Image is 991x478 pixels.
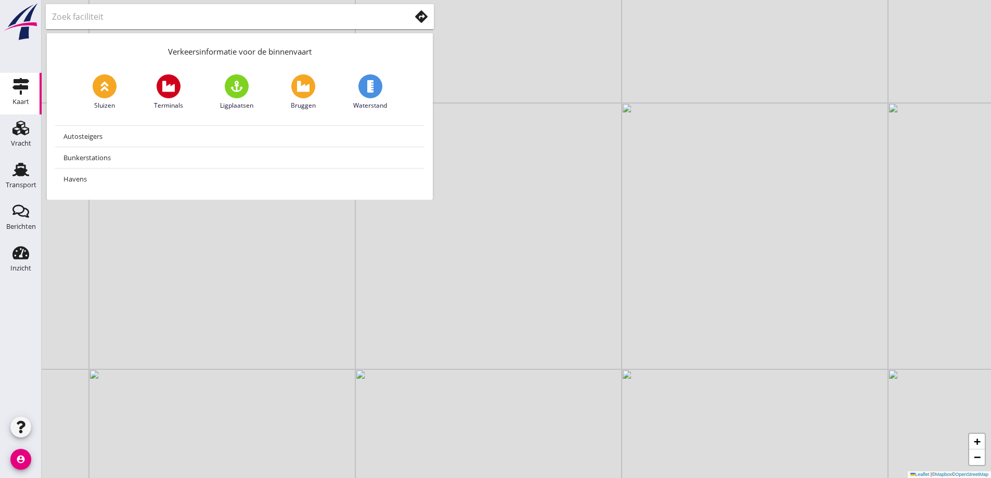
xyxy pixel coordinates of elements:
[353,74,387,110] a: Waterstand
[63,173,416,185] div: Havens
[6,182,36,188] div: Transport
[291,101,316,110] span: Bruggen
[10,449,31,470] i: account_circle
[291,74,316,110] a: Bruggen
[974,450,981,463] span: −
[935,472,952,477] a: Mapbox
[955,472,988,477] a: OpenStreetMap
[974,435,981,448] span: +
[47,33,433,66] div: Verkeersinformatie voor de binnenvaart
[11,140,31,147] div: Vracht
[12,98,29,105] div: Kaart
[94,101,115,110] span: Sluizen
[154,74,183,110] a: Terminals
[353,101,387,110] span: Waterstand
[220,74,253,110] a: Ligplaatsen
[10,265,31,272] div: Inzicht
[93,74,117,110] a: Sluizen
[52,8,396,25] input: Zoek faciliteit
[2,3,40,41] img: logo-small.a267ee39.svg
[969,434,985,449] a: Zoom in
[63,151,416,164] div: Bunkerstations
[154,101,183,110] span: Terminals
[969,449,985,465] a: Zoom out
[910,472,929,477] a: Leaflet
[220,101,253,110] span: Ligplaatsen
[6,223,36,230] div: Berichten
[931,472,932,477] span: |
[908,471,991,478] div: © ©
[63,130,416,143] div: Autosteigers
